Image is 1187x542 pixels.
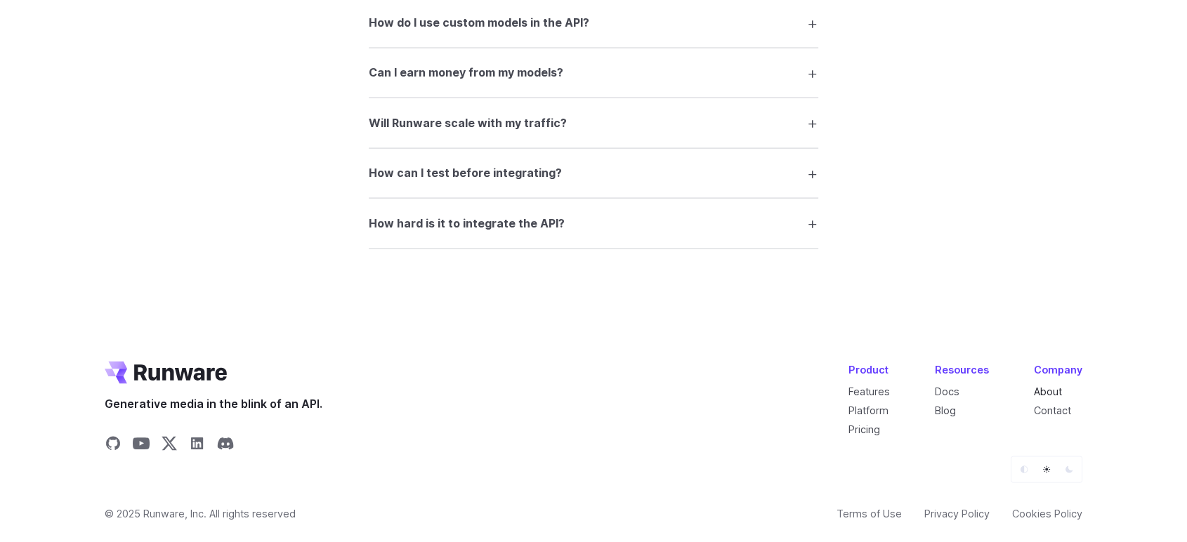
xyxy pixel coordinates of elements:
[369,210,818,237] summary: How hard is it to integrate the API?
[369,110,818,136] summary: Will Runware scale with my traffic?
[935,404,956,416] a: Blog
[369,60,818,86] summary: Can I earn money from my models?
[1011,456,1082,483] ul: Theme selector
[1059,460,1079,480] button: Dark
[369,160,818,187] summary: How can I test before integrating?
[105,435,122,456] a: Share on GitHub
[189,435,206,456] a: Share on LinkedIn
[848,423,880,435] a: Pricing
[161,435,178,456] a: Share on X
[1034,404,1071,416] a: Contact
[1014,460,1034,480] button: Default
[924,505,990,522] a: Privacy Policy
[369,114,567,133] h3: Will Runware scale with my traffic?
[1034,362,1082,378] div: Company
[369,10,818,37] summary: How do I use custom models in the API?
[105,395,322,414] span: Generative media in the blink of an API.
[1034,385,1062,397] a: About
[105,505,296,522] span: © 2025 Runware, Inc. All rights reserved
[369,215,565,233] h3: How hard is it to integrate the API?
[848,404,888,416] a: Platform
[848,362,890,378] div: Product
[369,64,563,82] h3: Can I earn money from my models?
[848,385,890,397] a: Features
[369,14,589,32] h3: How do I use custom models in the API?
[133,435,150,456] a: Share on YouTube
[217,435,234,456] a: Share on Discord
[105,362,227,384] a: Go to /
[1037,460,1056,480] button: Light
[369,164,562,183] h3: How can I test before integrating?
[935,362,989,378] div: Resources
[935,385,959,397] a: Docs
[837,505,902,522] a: Terms of Use
[1012,505,1082,522] a: Cookies Policy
